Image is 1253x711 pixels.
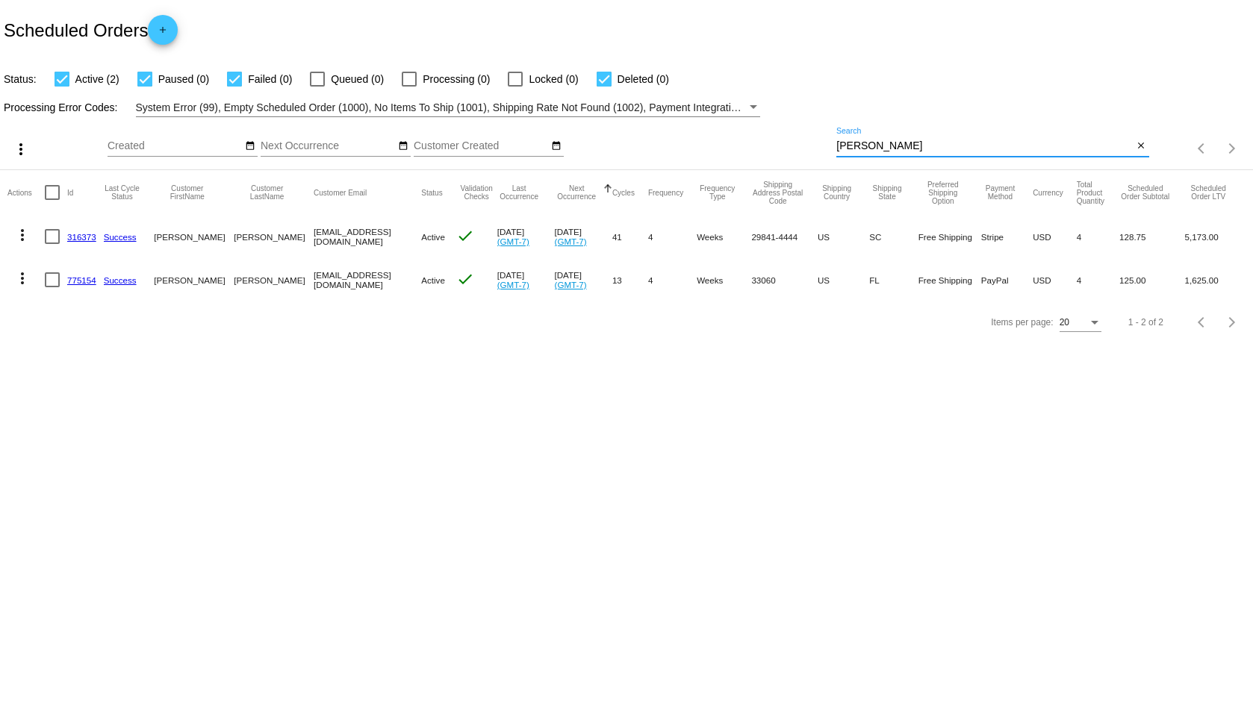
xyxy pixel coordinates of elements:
span: Active [421,275,445,285]
button: Change sorting for CurrencyIso [1033,188,1063,197]
span: Deleted (0) [618,70,669,88]
button: Change sorting for LastProcessingCycleId [104,184,141,201]
mat-cell: [DATE] [555,258,612,301]
span: Paused (0) [158,70,209,88]
mat-cell: 33060 [751,258,818,301]
mat-icon: more_vert [13,226,31,244]
mat-cell: [PERSON_NAME] [234,215,314,258]
mat-cell: USD [1033,215,1077,258]
a: (GMT-7) [497,280,529,289]
button: Change sorting for ShippingCountry [818,184,856,201]
div: Items per page: [991,317,1053,328]
mat-cell: 41 [612,215,648,258]
h2: Scheduled Orders [4,15,178,45]
button: Clear [1134,139,1149,154]
mat-cell: [PERSON_NAME] [154,258,234,301]
mat-icon: more_vert [12,140,30,158]
mat-cell: 4 [648,215,697,258]
mat-cell: [PERSON_NAME] [154,215,234,258]
mat-cell: 128.75 [1119,215,1185,258]
input: Search [836,140,1133,152]
button: Change sorting for LastOccurrenceUtc [497,184,541,201]
button: Next page [1217,134,1247,163]
mat-cell: US [818,215,869,258]
mat-cell: Free Shipping [918,258,981,301]
span: Active [421,232,445,242]
mat-cell: 5,173.00 [1185,215,1246,258]
mat-cell: [DATE] [497,258,555,301]
a: Success [104,275,137,285]
input: Customer Created [414,140,548,152]
mat-cell: 29841-4444 [751,215,818,258]
mat-icon: date_range [398,140,408,152]
mat-icon: more_vert [13,269,31,287]
button: Change sorting for Frequency [648,188,683,197]
mat-icon: date_range [245,140,255,152]
mat-cell: USD [1033,258,1077,301]
mat-cell: SC [869,215,918,258]
button: Change sorting for PaymentMethod.Type [981,184,1019,201]
a: (GMT-7) [555,237,587,246]
span: Active (2) [75,70,119,88]
span: 20 [1060,317,1069,328]
mat-cell: Weeks [697,215,751,258]
input: Created [108,140,242,152]
span: Processing (0) [423,70,490,88]
button: Change sorting for Subtotal [1119,184,1172,201]
div: 1 - 2 of 2 [1128,317,1163,328]
mat-cell: 125.00 [1119,258,1185,301]
button: Previous page [1187,307,1217,337]
a: (GMT-7) [497,237,529,246]
input: Next Occurrence [261,140,395,152]
mat-select: Filter by Processing Error Codes [136,98,761,117]
mat-cell: [DATE] [555,215,612,258]
span: Failed (0) [248,70,292,88]
mat-cell: 4 [1077,258,1119,301]
button: Change sorting for Status [421,188,442,197]
mat-cell: FL [869,258,918,301]
button: Change sorting for Id [67,188,73,197]
mat-icon: check [456,227,474,245]
mat-cell: [PERSON_NAME] [234,258,314,301]
a: 316373 [67,232,96,242]
mat-header-cell: Total Product Quantity [1077,170,1119,215]
mat-icon: check [456,270,474,288]
mat-cell: 4 [648,258,697,301]
mat-icon: close [1136,140,1146,152]
button: Change sorting for ShippingPostcode [751,181,804,205]
button: Change sorting for PreferredShippingOption [918,181,968,205]
mat-cell: Stripe [981,215,1033,258]
mat-cell: 1,625.00 [1185,258,1246,301]
span: Locked (0) [529,70,578,88]
mat-icon: date_range [551,140,562,152]
button: Previous page [1187,134,1217,163]
mat-cell: [EMAIL_ADDRESS][DOMAIN_NAME] [314,215,421,258]
button: Next page [1217,307,1247,337]
button: Change sorting for Cycles [612,188,635,197]
button: Change sorting for NextOccurrenceUtc [555,184,599,201]
span: Processing Error Codes: [4,101,118,113]
mat-cell: PayPal [981,258,1033,301]
mat-cell: 4 [1077,215,1119,258]
mat-header-cell: Validation Checks [456,170,497,215]
button: Change sorting for CustomerLastName [234,184,300,201]
span: Status: [4,73,37,85]
button: Change sorting for CustomerFirstName [154,184,220,201]
span: Queued (0) [331,70,384,88]
a: (GMT-7) [555,280,587,289]
mat-cell: Weeks [697,258,751,301]
mat-cell: US [818,258,869,301]
a: Success [104,232,137,242]
button: Change sorting for LifetimeValue [1185,184,1232,201]
mat-cell: [EMAIL_ADDRESS][DOMAIN_NAME] [314,258,421,301]
button: Change sorting for ShippingState [869,184,905,201]
mat-cell: Free Shipping [918,215,981,258]
a: 775154 [67,275,96,285]
mat-header-cell: Actions [7,170,45,215]
mat-select: Items per page: [1060,318,1101,328]
mat-cell: [DATE] [497,215,555,258]
button: Change sorting for FrequencyType [697,184,738,201]
mat-icon: add [154,25,172,43]
mat-cell: 13 [612,258,648,301]
button: Change sorting for CustomerEmail [314,188,367,197]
